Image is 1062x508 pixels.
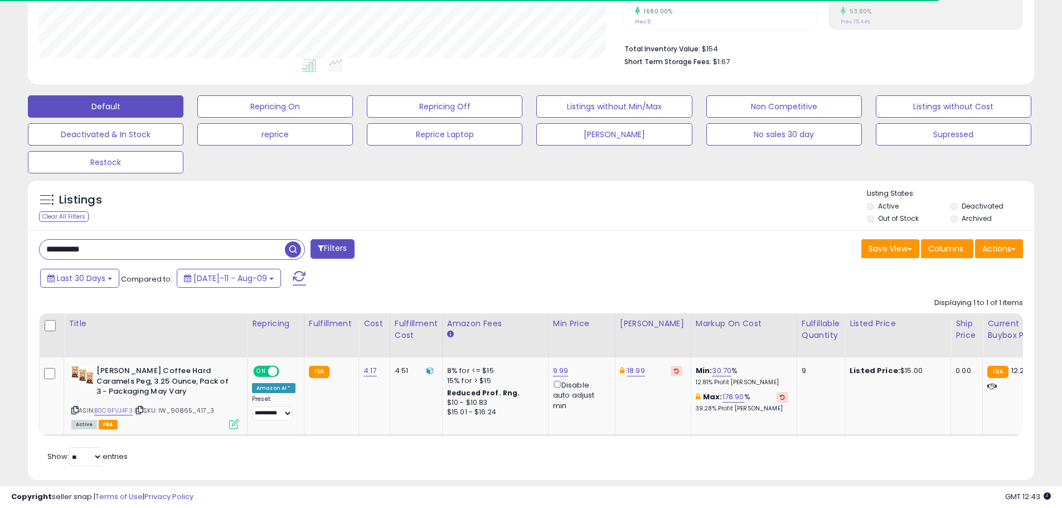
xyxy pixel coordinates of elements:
button: Actions [975,239,1023,258]
span: Show: entries [47,451,128,462]
span: FBA [99,420,118,429]
small: 53.80% [846,7,871,16]
strong: Copyright [11,491,52,502]
a: 9.99 [553,365,569,376]
div: Displaying 1 to 1 of 1 items [934,298,1023,308]
b: Reduced Prof. Rng. [447,388,520,398]
div: 0.00 [956,366,974,376]
a: 4.17 [363,365,377,376]
button: Repricing Off [367,95,522,118]
div: $15.00 [850,366,942,376]
button: Columns [921,239,973,258]
div: Fulfillment Cost [395,318,438,341]
div: Amazon Fees [447,318,544,330]
b: Max: [703,391,722,402]
button: [PERSON_NAME] [536,123,692,146]
label: Archived [962,214,992,223]
div: Cost [363,318,385,330]
button: Non Competitive [706,95,862,118]
h5: Listings [59,192,102,208]
span: 12.28 [1011,365,1029,376]
a: Privacy Policy [144,491,193,502]
a: B0C9FVJ4F3 [94,406,133,415]
a: 30.70 [712,365,731,376]
div: seller snap | | [11,492,193,502]
div: % [696,366,788,386]
b: Short Term Storage Fees: [624,57,711,66]
b: Min: [696,365,712,376]
button: Save View [861,239,919,258]
button: Default [28,95,183,118]
div: 15% for > $15 [447,376,540,386]
div: Current Buybox Price [987,318,1045,341]
span: OFF [278,367,295,376]
small: 1680.00% [640,7,672,16]
div: Fulfillment [309,318,354,330]
div: 4.51 [395,366,434,376]
span: 2025-09-9 12:43 GMT [1005,491,1051,502]
small: Amazon Fees. [447,330,454,340]
li: $154 [624,41,1015,55]
div: Preset: [252,395,295,420]
div: 9 [802,366,836,376]
div: 8% for <= $15 [447,366,540,376]
a: 178.90 [722,391,744,403]
div: Amazon AI * [252,383,295,393]
b: [PERSON_NAME] Coffee Hard Caramels Peg, 3.25 Ounce, Pack of 3 - Packaging May Vary [96,366,232,400]
label: Out of Stock [878,214,919,223]
small: Prev: 75.44% [841,18,870,25]
label: Deactivated [962,201,1003,211]
p: 12.81% Profit [PERSON_NAME] [696,379,788,386]
div: $10 - $10.83 [447,398,540,408]
p: 39.28% Profit [PERSON_NAME] [696,405,788,413]
span: Columns [928,243,963,254]
b: Total Inventory Value: [624,44,700,54]
span: Last 30 Days [57,273,105,284]
div: Min Price [553,318,610,330]
button: Last 30 Days [40,269,119,288]
div: Listed Price [850,318,946,330]
div: Repricing [252,318,299,330]
button: Reprice Laptop [367,123,522,146]
button: reprice [197,123,353,146]
div: $15.01 - $16.24 [447,408,540,417]
span: [DATE]-11 - Aug-09 [193,273,267,284]
button: Listings without Min/Max [536,95,692,118]
button: Repricing On [197,95,353,118]
a: Terms of Use [95,491,143,502]
div: Clear All Filters [39,211,89,222]
b: Listed Price: [850,365,900,376]
button: Restock [28,151,183,173]
span: | SKU: IW_90865_4.17_3 [134,406,215,415]
button: Listings without Cost [876,95,1031,118]
img: 41quB8NozWL._SL40_.jpg [71,366,94,384]
label: Active [878,201,899,211]
button: No sales 30 day [706,123,862,146]
th: The percentage added to the cost of goods (COGS) that forms the calculator for Min & Max prices. [691,313,797,357]
div: Ship Price [956,318,978,341]
small: Prev: 5 [635,18,651,25]
span: All listings currently available for purchase on Amazon [71,420,97,429]
div: Disable auto adjust min [553,379,607,411]
div: Title [69,318,243,330]
button: Filters [311,239,354,259]
small: FBA [309,366,329,378]
div: Markup on Cost [696,318,792,330]
button: Supressed [876,123,1031,146]
small: FBA [987,366,1008,378]
div: [PERSON_NAME] [620,318,686,330]
span: ON [254,367,268,376]
button: Deactivated & In Stock [28,123,183,146]
button: [DATE]-11 - Aug-09 [177,269,281,288]
div: Fulfillable Quantity [802,318,840,341]
div: ASIN: [71,366,239,428]
div: % [696,392,788,413]
span: $1.67 [713,56,730,67]
a: 18.99 [627,365,645,376]
span: Compared to: [121,274,172,284]
p: Listing States: [867,188,1034,199]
